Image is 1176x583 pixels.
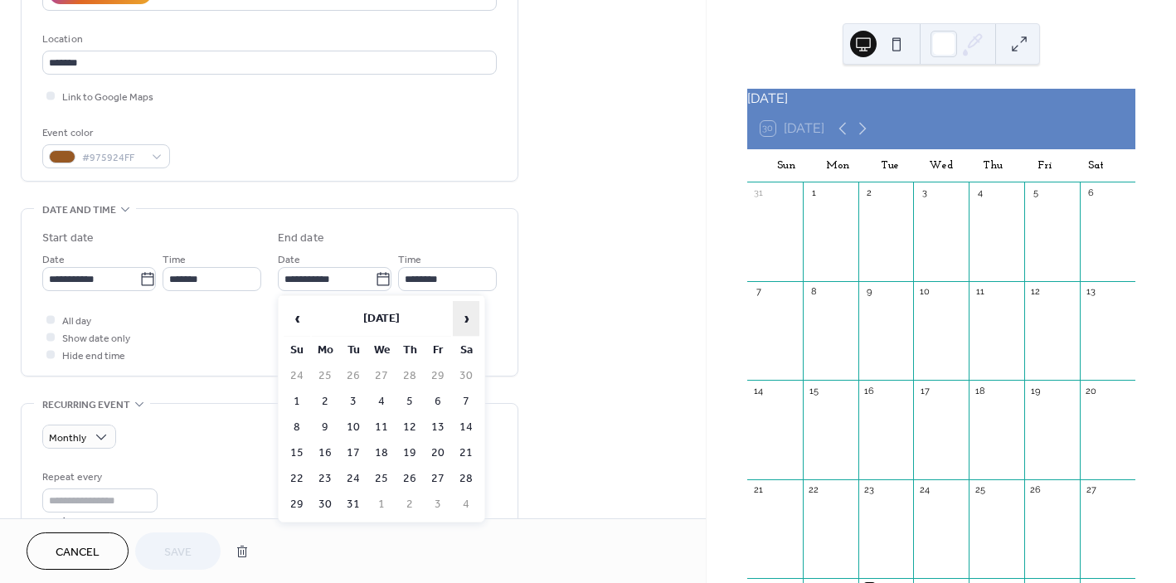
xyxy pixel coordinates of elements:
[312,364,338,388] td: 25
[396,390,423,414] td: 5
[340,338,367,362] th: Tu
[863,484,876,497] div: 23
[42,124,167,142] div: Event color
[62,313,91,330] span: All day
[918,385,931,397] div: 17
[747,89,1135,109] div: [DATE]
[1029,385,1042,397] div: 19
[62,89,153,106] span: Link to Google Maps
[284,467,310,491] td: 22
[340,364,367,388] td: 26
[284,364,310,388] td: 24
[752,286,765,299] div: 7
[453,415,479,440] td: 14
[425,338,451,362] th: Fr
[340,415,367,440] td: 10
[974,187,986,200] div: 4
[396,441,423,465] td: 19
[42,396,130,414] span: Recurring event
[425,390,451,414] td: 6
[368,441,395,465] td: 18
[396,467,423,491] td: 26
[863,286,876,299] div: 9
[340,390,367,414] td: 3
[62,330,130,347] span: Show date only
[453,493,479,517] td: 4
[396,493,423,517] td: 2
[918,187,931,200] div: 3
[974,385,986,397] div: 18
[425,415,451,440] td: 13
[454,302,479,335] span: ›
[1018,149,1070,182] div: Fri
[1085,187,1097,200] div: 6
[82,149,143,167] span: #975924FF
[284,338,310,362] th: Su
[808,187,820,200] div: 1
[863,149,915,182] div: Tue
[284,441,310,465] td: 15
[752,385,765,397] div: 14
[42,202,116,219] span: Date and time
[62,347,125,365] span: Hide end time
[312,390,338,414] td: 2
[284,493,310,517] td: 29
[368,338,395,362] th: We
[974,484,986,497] div: 25
[312,415,338,440] td: 9
[918,484,931,497] div: 24
[340,467,367,491] td: 24
[396,364,423,388] td: 28
[863,187,876,200] div: 2
[425,441,451,465] td: 20
[284,415,310,440] td: 8
[56,544,100,561] span: Cancel
[918,286,931,299] div: 10
[284,390,310,414] td: 1
[368,364,395,388] td: 27
[398,251,421,269] span: Time
[368,493,395,517] td: 1
[368,390,395,414] td: 4
[42,516,158,527] div: months
[425,364,451,388] td: 29
[163,251,186,269] span: Time
[312,441,338,465] td: 16
[340,493,367,517] td: 31
[453,441,479,465] td: 21
[284,302,309,335] span: ‹
[808,286,820,299] div: 8
[312,493,338,517] td: 30
[278,230,324,247] div: End date
[453,390,479,414] td: 7
[27,532,129,570] button: Cancel
[1085,385,1097,397] div: 20
[808,385,820,397] div: 15
[42,251,65,269] span: Date
[1071,149,1122,182] div: Sat
[863,385,876,397] div: 16
[916,149,967,182] div: Wed
[752,484,765,497] div: 21
[42,230,94,247] div: Start date
[312,338,338,362] th: Mo
[340,441,367,465] td: 17
[312,467,338,491] td: 23
[396,338,423,362] th: Th
[808,484,820,497] div: 22
[396,415,423,440] td: 12
[1029,187,1042,200] div: 5
[425,493,451,517] td: 3
[453,338,479,362] th: Sa
[368,415,395,440] td: 11
[974,286,986,299] div: 11
[761,149,812,182] div: Sun
[752,187,765,200] div: 31
[42,31,493,48] div: Location
[967,149,1018,182] div: Thu
[453,467,479,491] td: 28
[453,364,479,388] td: 30
[49,429,86,448] span: Monthly
[812,149,863,182] div: Mon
